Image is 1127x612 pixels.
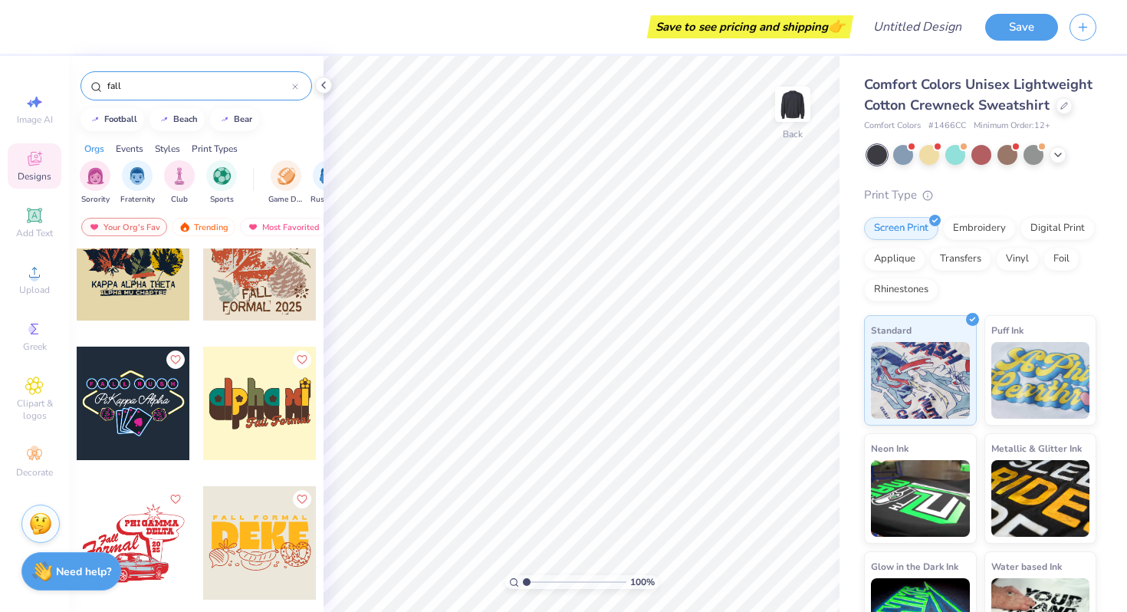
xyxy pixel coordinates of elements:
[943,217,1016,240] div: Embroidery
[192,142,238,156] div: Print Types
[84,142,104,156] div: Orgs
[268,160,304,206] button: filter button
[81,194,110,206] span: Sorority
[81,218,167,236] div: Your Org's Fav
[56,564,111,579] strong: Need help?
[166,350,185,369] button: Like
[871,460,970,537] img: Neon Ink
[164,160,195,206] div: filter for Club
[1043,248,1079,271] div: Foil
[991,460,1090,537] img: Metallic & Glitter Ink
[268,160,304,206] div: filter for Game Day
[16,466,53,479] span: Decorate
[19,284,50,296] span: Upload
[87,167,104,185] img: Sorority Image
[310,160,346,206] div: filter for Rush & Bid
[320,167,337,185] img: Rush & Bid Image
[928,120,966,133] span: # 1466CC
[120,160,155,206] div: filter for Fraternity
[80,160,110,206] div: filter for Sorority
[8,397,61,422] span: Clipart & logos
[171,194,188,206] span: Club
[247,222,259,232] img: most_fav.gif
[996,248,1039,271] div: Vinyl
[210,108,259,131] button: bear
[120,194,155,206] span: Fraternity
[268,194,304,206] span: Game Day
[864,186,1096,204] div: Print Type
[17,114,53,126] span: Image AI
[310,160,346,206] button: filter button
[149,108,205,131] button: beach
[80,160,110,206] button: filter button
[864,248,925,271] div: Applique
[871,322,912,338] span: Standard
[871,440,909,456] span: Neon Ink
[206,160,237,206] div: filter for Sports
[293,490,311,508] button: Like
[864,75,1092,114] span: Comfort Colors Unisex Lightweight Cotton Crewneck Sweatshirt
[106,78,292,94] input: Try "Alpha"
[310,194,346,206] span: Rush & Bid
[173,115,198,123] div: beach
[240,218,327,236] div: Most Favorited
[991,440,1082,456] span: Metallic & Glitter Ink
[88,222,100,232] img: most_fav.gif
[871,342,970,419] img: Standard
[219,115,231,124] img: trend_line.gif
[23,341,47,353] span: Greek
[89,115,101,124] img: trend_line.gif
[155,142,180,156] div: Styles
[864,120,921,133] span: Comfort Colors
[171,167,188,185] img: Club Image
[864,217,938,240] div: Screen Print
[861,12,974,42] input: Untitled Design
[278,167,295,185] img: Game Day Image
[930,248,991,271] div: Transfers
[210,194,234,206] span: Sports
[104,115,137,123] div: football
[206,160,237,206] button: filter button
[120,160,155,206] button: filter button
[991,322,1024,338] span: Puff Ink
[18,170,51,183] span: Designs
[213,167,231,185] img: Sports Image
[80,108,144,131] button: football
[172,218,235,236] div: Trending
[974,120,1050,133] span: Minimum Order: 12 +
[116,142,143,156] div: Events
[234,115,252,123] div: bear
[630,575,655,589] span: 100 %
[293,350,311,369] button: Like
[864,278,938,301] div: Rhinestones
[871,558,958,574] span: Glow in the Dark Ink
[991,342,1090,419] img: Puff Ink
[651,15,849,38] div: Save to see pricing and shipping
[158,115,170,124] img: trend_line.gif
[164,160,195,206] button: filter button
[166,490,185,508] button: Like
[777,89,808,120] img: Back
[1020,217,1095,240] div: Digital Print
[985,14,1058,41] button: Save
[179,222,191,232] img: trending.gif
[16,227,53,239] span: Add Text
[129,167,146,185] img: Fraternity Image
[991,558,1062,574] span: Water based Ink
[783,127,803,141] div: Back
[828,17,845,35] span: 👉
